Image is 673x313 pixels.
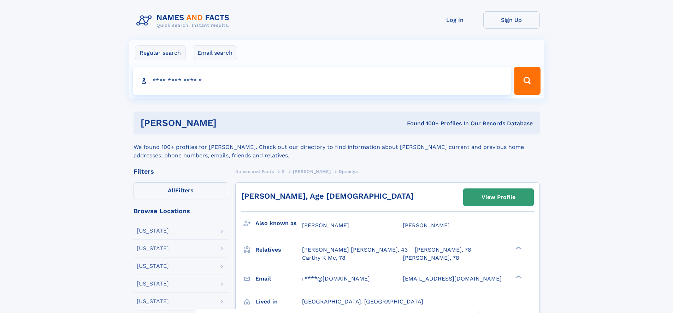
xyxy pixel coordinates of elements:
[312,120,533,127] div: Found 100+ Profiles In Our Records Database
[133,67,511,95] input: search input
[403,222,450,229] span: [PERSON_NAME]
[302,246,408,254] a: [PERSON_NAME] [PERSON_NAME], 43
[255,296,302,308] h3: Lived in
[135,46,185,60] label: Regular search
[403,254,459,262] a: [PERSON_NAME], 78
[168,187,175,194] span: All
[255,217,302,229] h3: Also known as
[255,244,302,256] h3: Relatives
[483,11,540,29] a: Sign Up
[282,169,285,174] span: S
[134,168,228,175] div: Filters
[137,281,169,287] div: [US_STATE]
[302,254,346,262] a: Carthy K Mc, 78
[137,299,169,304] div: [US_STATE]
[482,189,515,205] div: View Profile
[241,192,414,200] a: [PERSON_NAME], Age [DEMOGRAPHIC_DATA]
[137,228,169,234] div: [US_STATE]
[514,275,522,279] div: ❯
[427,11,483,29] a: Log In
[339,169,358,174] span: Djamilya
[415,246,471,254] a: [PERSON_NAME], 78
[134,182,228,199] label: Filters
[302,222,349,229] span: [PERSON_NAME]
[137,246,169,251] div: [US_STATE]
[302,298,423,305] span: [GEOGRAPHIC_DATA], [GEOGRAPHIC_DATA]
[137,263,169,269] div: [US_STATE]
[282,167,285,176] a: S
[293,167,331,176] a: [PERSON_NAME]
[141,119,312,127] h1: [PERSON_NAME]
[514,67,540,95] button: Search Button
[134,208,228,214] div: Browse Locations
[235,167,274,176] a: Names and Facts
[193,46,237,60] label: Email search
[293,169,331,174] span: [PERSON_NAME]
[464,189,533,206] a: View Profile
[514,246,522,251] div: ❯
[255,273,302,285] h3: Email
[134,134,540,160] div: We found 100+ profiles for [PERSON_NAME]. Check out our directory to find information about [PERS...
[134,11,235,30] img: Logo Names and Facts
[403,275,502,282] span: [EMAIL_ADDRESS][DOMAIN_NAME]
